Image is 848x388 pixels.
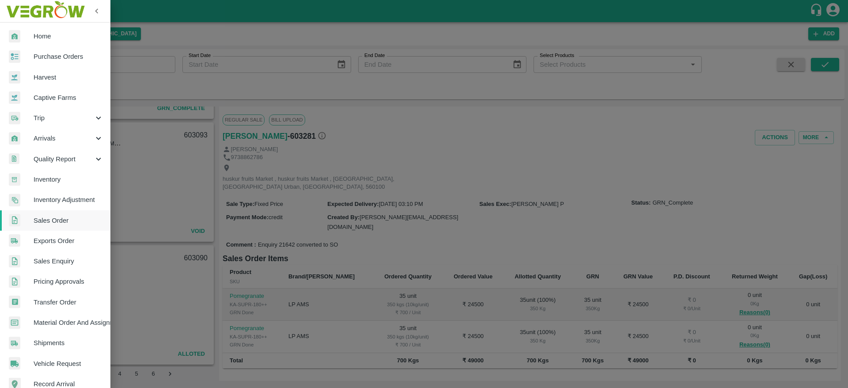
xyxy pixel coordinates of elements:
[34,52,103,61] span: Purchase Orders
[9,255,20,268] img: sales
[9,132,20,145] img: whArrival
[9,30,20,43] img: whArrival
[34,154,94,164] span: Quality Report
[9,173,20,186] img: whInventory
[34,277,103,286] span: Pricing Approvals
[9,337,20,350] img: shipments
[9,194,20,206] img: inventory
[9,71,20,84] img: harvest
[9,275,20,288] img: sales
[34,72,103,82] span: Harvest
[9,296,20,308] img: whTransfer
[34,31,103,41] span: Home
[9,234,20,247] img: shipments
[34,93,103,103] span: Captive Farms
[9,50,20,63] img: reciept
[34,318,103,327] span: Material Order And Assignment
[9,316,20,329] img: centralMaterial
[34,216,103,225] span: Sales Order
[9,91,20,104] img: harvest
[34,256,103,266] span: Sales Enquiry
[9,214,20,227] img: sales
[34,338,103,348] span: Shipments
[34,195,103,205] span: Inventory Adjustment
[34,236,103,246] span: Exports Order
[34,359,103,369] span: Vehicle Request
[9,357,20,370] img: vehicle
[9,153,19,164] img: qualityReport
[34,133,94,143] span: Arrivals
[9,112,20,125] img: delivery
[34,297,103,307] span: Transfer Order
[34,113,94,123] span: Trip
[34,175,103,184] span: Inventory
